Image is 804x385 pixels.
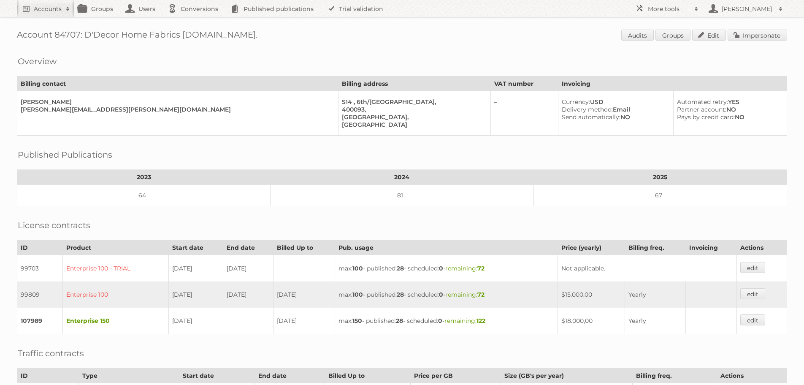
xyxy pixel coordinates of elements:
h2: [PERSON_NAME] [720,5,774,13]
h1: Account 84707: D'Decor Home Fabrics [DOMAIN_NAME]. [17,30,787,42]
div: 400093, [342,106,484,113]
strong: 0 [439,265,443,272]
td: [DATE] [168,308,223,334]
strong: 122 [476,317,485,325]
div: NO [677,113,780,121]
th: Billed Up to [273,240,335,255]
th: Billed Up to [325,369,410,383]
strong: 100 [352,265,363,272]
a: Audits [621,30,654,41]
td: [DATE] [223,255,273,282]
strong: 28 [397,291,404,298]
strong: 28 [396,317,403,325]
th: Price (yearly) [558,240,625,255]
td: Yearly [625,308,686,334]
td: 107989 [17,308,63,334]
span: remaining: [444,317,485,325]
td: 81 [271,185,534,206]
td: Enterprise 100 [62,281,168,308]
h2: More tools [648,5,690,13]
td: Yearly [625,281,686,308]
div: USD [562,98,666,106]
h2: Overview [18,55,57,68]
th: 2024 [271,170,534,185]
span: remaining: [445,265,485,272]
strong: 28 [397,265,404,272]
strong: 0 [438,317,442,325]
td: [DATE] [273,281,335,308]
h2: Accounts [34,5,62,13]
div: YES [677,98,780,106]
td: [DATE] [273,308,335,334]
div: [PERSON_NAME] [21,98,331,106]
td: 99809 [17,281,63,308]
th: 2023 [17,170,271,185]
div: NO [562,113,666,121]
td: max: - published: - scheduled: - [335,255,558,282]
span: Automated retry: [677,98,728,106]
td: – [491,91,558,136]
th: Start date [179,369,255,383]
div: Email [562,106,666,113]
td: Enterprise 100 - TRIAL [62,255,168,282]
th: Actions [736,240,787,255]
th: Type [79,369,179,383]
th: Actions [717,369,787,383]
div: [PERSON_NAME][EMAIL_ADDRESS][PERSON_NAME][DOMAIN_NAME] [21,106,331,113]
td: Not applicable. [558,255,737,282]
strong: 72 [477,265,485,272]
td: 64 [17,185,271,206]
a: Groups [655,30,690,41]
th: Price per GB [410,369,501,383]
th: Start date [168,240,223,255]
div: NO [677,106,780,113]
h2: Traffic contracts [18,347,84,360]
a: edit [740,262,765,273]
div: S14 , 6th/[GEOGRAPHIC_DATA], [342,98,484,106]
td: [DATE] [223,281,273,308]
h2: Published Publications [18,148,112,161]
span: remaining: [445,291,485,298]
div: [GEOGRAPHIC_DATA], [342,113,484,121]
strong: 100 [352,291,363,298]
th: ID [17,240,63,255]
h2: License contracts [18,219,90,232]
span: Delivery method: [562,106,613,113]
strong: 72 [477,291,485,298]
th: End date [255,369,325,383]
td: [DATE] [168,255,223,282]
strong: 150 [352,317,362,325]
td: 67 [533,185,787,206]
th: Billing address [338,76,491,91]
td: max: - published: - scheduled: - [335,308,558,334]
td: 99703 [17,255,63,282]
th: VAT number [491,76,558,91]
th: 2025 [533,170,787,185]
td: $15.000,00 [558,281,625,308]
th: Invoicing [558,76,787,91]
th: Size (GB's per year) [501,369,632,383]
td: $18.000,00 [558,308,625,334]
th: Pub. usage [335,240,558,255]
span: Currency: [562,98,590,106]
th: Product [62,240,168,255]
div: [GEOGRAPHIC_DATA] [342,121,484,128]
span: Send automatically: [562,113,620,121]
a: edit [740,314,765,325]
span: Partner account: [677,106,726,113]
th: Invoicing [686,240,736,255]
span: Pays by credit card: [677,113,735,121]
th: Billing contact [17,76,338,91]
td: [DATE] [168,281,223,308]
td: Enterprise 150 [62,308,168,334]
th: Billing freq. [632,369,717,383]
th: ID [17,369,79,383]
a: Edit [692,30,726,41]
th: Billing freq. [625,240,686,255]
a: edit [740,288,765,299]
strong: 0 [439,291,443,298]
th: End date [223,240,273,255]
a: Impersonate [728,30,787,41]
td: max: - published: - scheduled: - [335,281,558,308]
